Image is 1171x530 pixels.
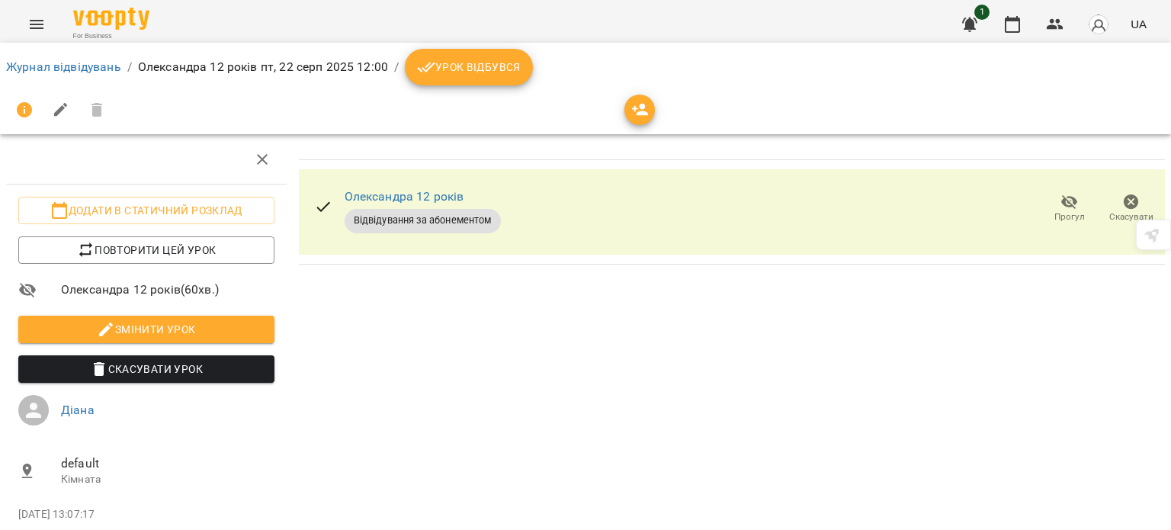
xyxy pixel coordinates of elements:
[61,472,274,487] p: Кімната
[18,6,55,43] button: Menu
[138,58,388,76] p: Олександра 12 років пт, 22 серп 2025 12:00
[61,281,274,299] span: Олександра 12 років ( 60 хв. )
[18,197,274,224] button: Додати в статичний розклад
[18,236,274,264] button: Повторити цей урок
[18,355,274,383] button: Скасувати Урок
[73,31,149,41] span: For Business
[405,49,533,85] button: Урок відбувся
[394,58,399,76] li: /
[1131,16,1147,32] span: UA
[73,8,149,30] img: Voopty Logo
[30,201,262,220] span: Додати в статичний розклад
[6,59,121,74] a: Журнал відвідувань
[30,360,262,378] span: Скасувати Урок
[61,403,95,417] a: Діана
[974,5,990,20] span: 1
[30,320,262,339] span: Змінити урок
[127,58,132,76] li: /
[1088,14,1109,35] img: avatar_s.png
[18,316,274,343] button: Змінити урок
[30,241,262,259] span: Повторити цей урок
[61,455,274,473] span: default
[1038,188,1100,230] button: Прогул
[1109,210,1153,223] span: Скасувати
[1054,210,1085,223] span: Прогул
[345,214,501,227] span: Відвідування за абонементом
[1100,188,1162,230] button: Скасувати
[1124,10,1153,38] button: UA
[18,507,274,522] p: [DATE] 13:07:17
[417,58,521,76] span: Урок відбувся
[345,189,464,204] a: Олександра 12 років
[6,49,1165,85] nav: breadcrumb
